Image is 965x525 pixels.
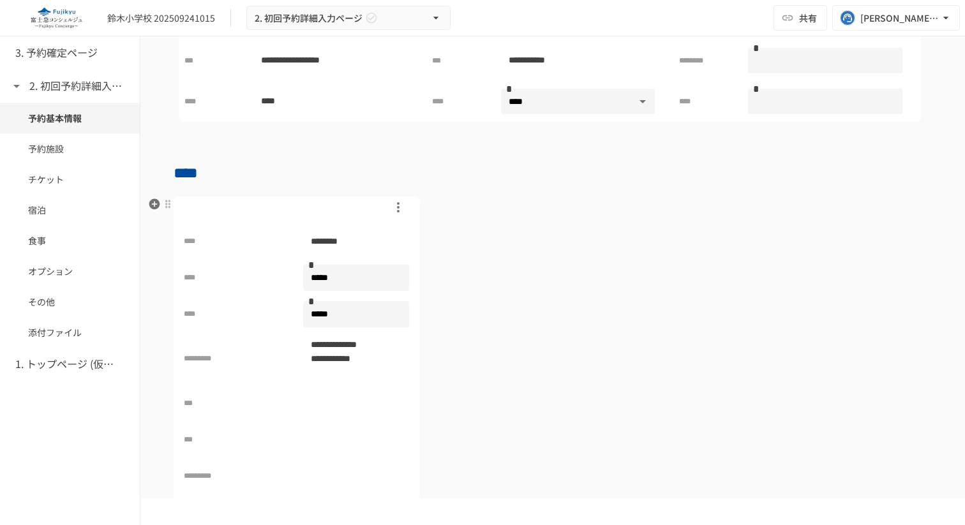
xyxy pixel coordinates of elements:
[774,5,827,31] button: 共有
[28,325,112,339] span: 添付ファイル
[28,295,112,309] span: その他
[15,8,97,28] img: eQeGXtYPV2fEKIA3pizDiVdzO5gJTl2ahLbsPaD2E4R
[28,233,112,248] span: 食事
[246,6,451,31] button: 2. 初回予約詳細入力ページ
[15,45,98,61] h6: 3. 予約確定ページ
[255,10,363,26] span: 2. 初回予約詳細入力ページ
[107,11,215,25] div: 鈴木小学校 202509241015
[860,10,939,26] div: [PERSON_NAME][EMAIL_ADDRESS][PERSON_NAME][DOMAIN_NAME]
[28,111,112,125] span: 予約基本情報
[28,264,112,278] span: オプション
[28,203,112,217] span: 宿泊
[832,5,960,31] button: [PERSON_NAME][EMAIL_ADDRESS][PERSON_NAME][DOMAIN_NAME]
[29,78,131,94] h6: 2. 初回予約詳細入力ページ
[799,11,817,25] span: 共有
[28,172,112,186] span: チケット
[28,142,112,156] span: 予約施設
[15,356,117,373] h6: 1. トップページ (仮予約一覧)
